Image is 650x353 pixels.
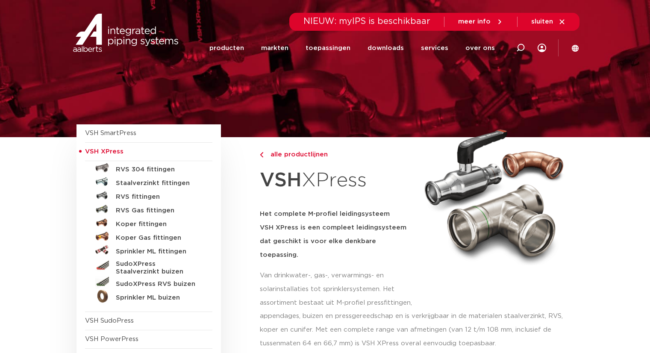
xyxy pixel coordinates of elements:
[260,150,415,160] a: alle productlijnen
[260,164,415,197] h1: XPress
[368,32,404,65] a: downloads
[531,18,553,25] span: sluiten
[458,18,503,26] a: meer info
[116,260,200,276] h5: SudoXPress Staalverzinkt buizen
[116,280,200,288] h5: SudoXPress RVS buizen
[85,289,212,303] a: Sprinkler ML buizen
[303,17,430,26] span: NIEUW: myIPS is beschikbaar
[265,151,328,158] span: alle productlijnen
[85,216,212,229] a: Koper fittingen
[260,269,415,310] p: Van drinkwater-, gas-, verwarmings- en solarinstallaties tot sprinklersystemen. Het assortiment b...
[85,161,212,175] a: RVS 304 fittingen
[531,18,566,26] a: sluiten
[85,130,136,136] a: VSH SmartPress
[85,229,212,243] a: Koper Gas fittingen
[260,171,302,190] strong: VSH
[538,38,546,57] div: my IPS
[116,221,200,228] h5: Koper fittingen
[260,207,415,262] h5: Het complete M-profiel leidingsysteem VSH XPress is een compleet leidingsysteem dat geschikt is v...
[85,175,212,188] a: Staalverzinkt fittingen
[116,166,200,174] h5: RVS 304 fittingen
[116,248,200,256] h5: Sprinkler ML fittingen
[260,152,263,158] img: chevron-right.svg
[116,193,200,201] h5: RVS fittingen
[85,243,212,257] a: Sprinkler ML fittingen
[85,276,212,289] a: SudoXPress RVS buizen
[85,148,124,155] span: VSH XPress
[465,32,495,65] a: over ons
[306,32,350,65] a: toepassingen
[116,207,200,215] h5: RVS Gas fittingen
[260,309,574,350] p: appendages, buizen en pressgereedschap en is verkrijgbaar in de materialen staalverzinkt, RVS, ko...
[116,179,200,187] h5: Staalverzinkt fittingen
[85,188,212,202] a: RVS fittingen
[261,32,288,65] a: markten
[458,18,491,25] span: meer info
[116,234,200,242] h5: Koper Gas fittingen
[209,32,495,65] nav: Menu
[85,202,212,216] a: RVS Gas fittingen
[85,336,138,342] a: VSH PowerPress
[421,32,448,65] a: services
[85,318,134,324] a: VSH SudoPress
[85,257,212,276] a: SudoXPress Staalverzinkt buizen
[116,294,200,302] h5: Sprinkler ML buizen
[209,32,244,65] a: producten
